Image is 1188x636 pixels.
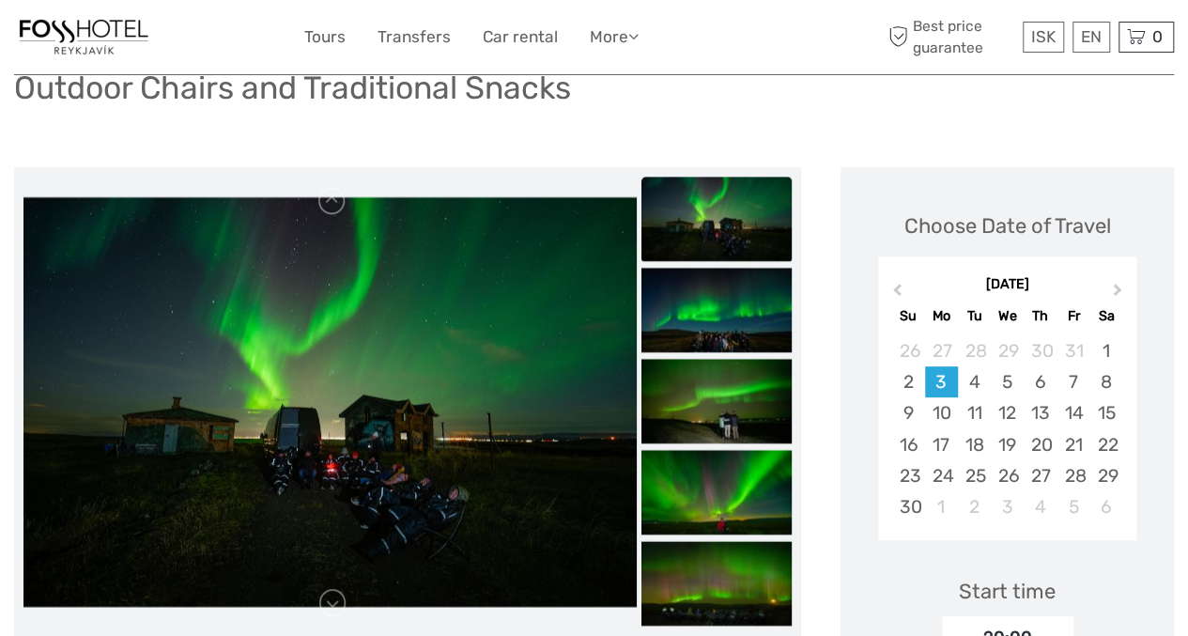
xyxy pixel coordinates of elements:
div: Choose Wednesday, November 5th, 2025 [991,366,1024,397]
a: Tours [304,23,346,51]
button: Previous Month [880,280,910,310]
div: Choose Thursday, November 13th, 2025 [1024,397,1057,428]
div: Choose Wednesday, November 19th, 2025 [991,429,1024,460]
div: Choose Monday, November 3rd, 2025 [925,366,958,397]
div: Choose Saturday, November 29th, 2025 [1089,460,1122,491]
div: Choose Sunday, November 16th, 2025 [891,429,924,460]
div: Choose Tuesday, December 2nd, 2025 [958,491,991,522]
a: Transfers [378,23,451,51]
span: Best price guarantee [884,16,1018,57]
div: Choose Tuesday, November 18th, 2025 [958,429,991,460]
div: Choose Saturday, November 8th, 2025 [1089,366,1122,397]
div: Choose Thursday, December 4th, 2025 [1024,491,1057,522]
div: Choose Sunday, November 9th, 2025 [891,397,924,428]
div: Choose Thursday, November 6th, 2025 [1024,366,1057,397]
img: 44f845e0373849f998f1a8b51ccd12f9_slider_thumbnail.jpeg [641,268,792,352]
div: Choose Friday, November 21st, 2025 [1057,429,1089,460]
div: Start time [959,577,1056,606]
div: Choose Tuesday, November 11th, 2025 [958,397,991,428]
img: 1fe0cc11b5c0482eb590913721772c5d_slider_thumbnail.jpeg [641,541,792,626]
div: Choose Thursday, October 30th, 2025 [1024,335,1057,366]
img: dd7703f782a84f8198eb29fb6b06b101_slider_thumbnail.jpeg [641,359,792,443]
div: Choose Friday, October 31st, 2025 [1057,335,1089,366]
div: Choose Wednesday, November 12th, 2025 [991,397,1024,428]
div: Choose Monday, November 10th, 2025 [925,397,958,428]
div: Choose Saturday, December 6th, 2025 [1089,491,1122,522]
div: Choose Sunday, November 23rd, 2025 [891,460,924,491]
div: Choose Monday, November 24th, 2025 [925,460,958,491]
div: We [991,303,1024,329]
div: Choose Tuesday, November 4th, 2025 [958,366,991,397]
div: EN [1072,22,1110,53]
div: Choose Tuesday, November 25th, 2025 [958,460,991,491]
div: Sa [1089,303,1122,329]
div: Choose Tuesday, October 28th, 2025 [958,335,991,366]
div: Choose Sunday, November 2nd, 2025 [891,366,924,397]
div: Choose Monday, December 1st, 2025 [925,491,958,522]
span: 0 [1149,27,1165,46]
div: Choose Friday, November 28th, 2025 [1057,460,1089,491]
div: Choose Wednesday, December 3rd, 2025 [991,491,1024,522]
img: 541b8596db074c71968594b262f62658_slider_thumbnail.jpeg [641,177,792,261]
button: Open LiveChat chat widget [216,29,239,52]
div: Choose Sunday, October 26th, 2025 [891,335,924,366]
div: Fr [1057,303,1089,329]
img: 1357-20722262-a0dc-4fd2-8fc5-b62df901d176_logo_small.jpg [14,14,153,60]
div: month 2025-11 [884,335,1130,522]
div: Choose Monday, November 17th, 2025 [925,429,958,460]
a: More [590,23,639,51]
div: Choose Saturday, November 1st, 2025 [1089,335,1122,366]
div: Choose Saturday, November 15th, 2025 [1089,397,1122,428]
a: Car rental [483,23,558,51]
button: Next Month [1104,280,1134,310]
div: Th [1024,303,1057,329]
div: Choose Wednesday, October 29th, 2025 [991,335,1024,366]
div: Choose Date of Travel [904,211,1111,240]
div: Choose Sunday, November 30th, 2025 [891,491,924,522]
div: Choose Wednesday, November 26th, 2025 [991,460,1024,491]
img: 541b8596db074c71968594b262f62658_main_slider.jpeg [23,197,637,606]
span: ISK [1031,27,1056,46]
div: Su [891,303,924,329]
div: Choose Friday, December 5th, 2025 [1057,491,1089,522]
div: Choose Saturday, November 22nd, 2025 [1089,429,1122,460]
img: e1c4fc6a9fcc432eadb81567182f4330_slider_thumbnail.jpeg [641,450,792,535]
div: Choose Thursday, November 20th, 2025 [1024,429,1057,460]
p: We're away right now. Please check back later! [26,33,212,48]
div: Mo [925,303,958,329]
div: Choose Thursday, November 27th, 2025 [1024,460,1057,491]
div: [DATE] [878,275,1136,295]
div: Choose Friday, November 7th, 2025 [1057,366,1089,397]
div: Choose Friday, November 14th, 2025 [1057,397,1089,428]
div: Tu [958,303,991,329]
div: Choose Monday, October 27th, 2025 [925,335,958,366]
